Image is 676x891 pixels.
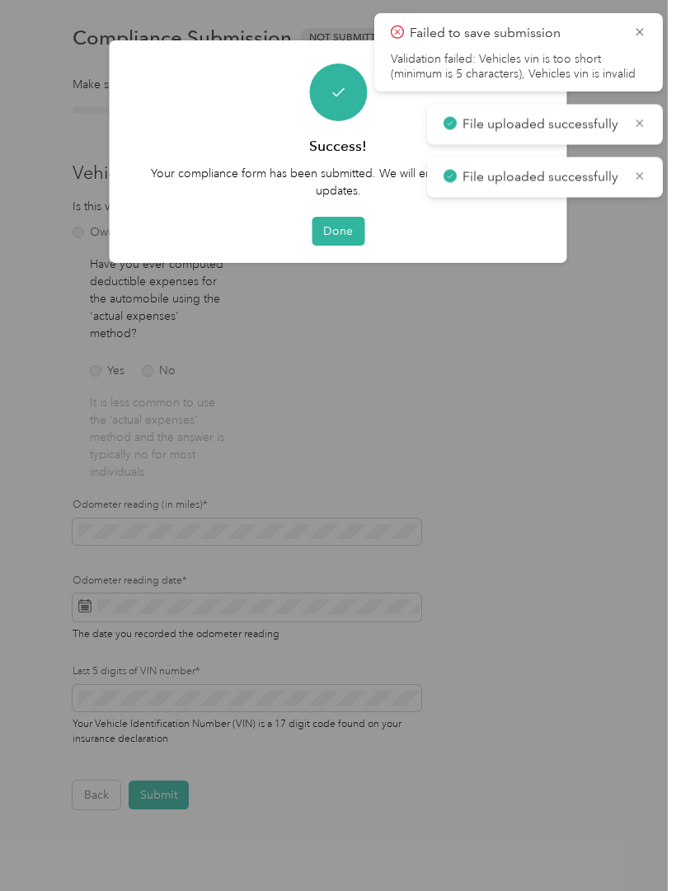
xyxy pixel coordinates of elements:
[584,799,676,891] iframe: Everlance-gr Chat Button Frame
[391,52,646,82] li: Validation failed: Vehicles vin is too short (minimum is 5 characters), Vehicles vin is invalid
[133,165,544,199] p: Your compliance form has been submitted. We will email you with status updates.
[309,136,367,157] h3: Success!
[312,217,364,246] button: Done
[462,167,622,188] p: File uploaded successfully
[462,115,622,135] p: File uploaded successfully
[410,23,621,44] p: Failed to save submission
